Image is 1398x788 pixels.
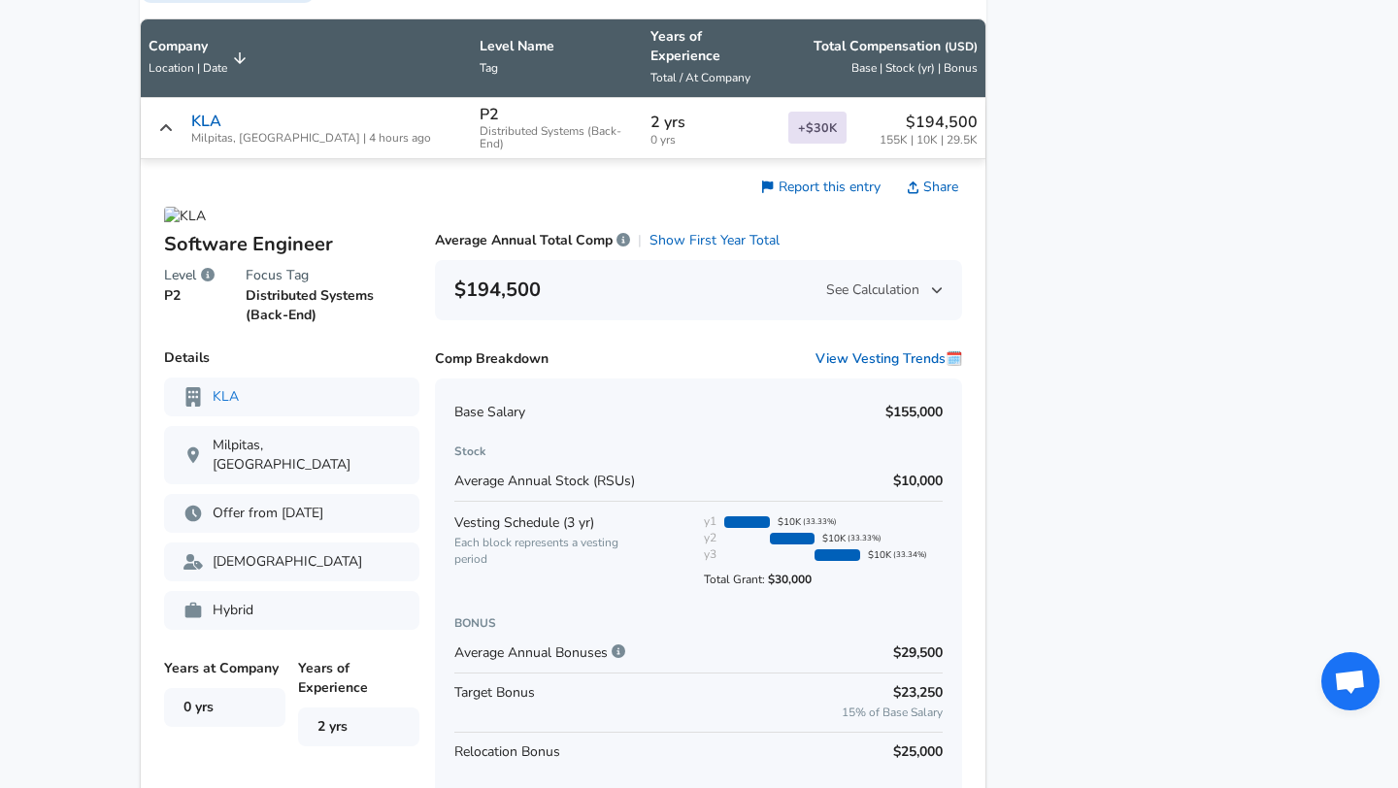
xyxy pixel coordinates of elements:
p: Level Name [480,37,635,56]
p: KLA [191,113,221,130]
span: Average Annual Stock (RSUs) [454,472,635,490]
span: 15% of Base Salary [842,705,943,720]
p: $194,500 [880,111,978,134]
span: 0 yrs [183,698,214,716]
span: Vesting Schedule ( 3 yr ) [454,513,594,532]
div: y3 [704,546,716,563]
p: Milpitas, [GEOGRAPHIC_DATA] [183,436,400,475]
p: Company [149,37,227,56]
h6: $194,500 [454,275,541,306]
span: Base Salary [454,403,525,422]
p: Details [164,348,419,368]
span: Average Annual Bonuses [454,643,625,663]
p: P2 [480,106,499,123]
span: $10K [822,532,846,545]
p: [DEMOGRAPHIC_DATA] [183,552,400,572]
div: y2 [704,530,716,546]
img: KLA [164,207,206,226]
span: 155K | 10K | 29.5K [880,134,978,147]
span: Total / At Company [650,70,750,85]
span: $10K [868,548,891,562]
p: $25,000 [893,742,943,762]
p: Software Engineer [164,230,419,259]
span: + $30K [788,112,847,144]
p: 2 yrs [650,111,773,134]
a: +$30K [788,118,847,137]
span: Base | Stock (yr) | Bonus [851,60,978,76]
strong: $30,000 [768,572,812,587]
p: $155,000 [885,403,943,422]
h6: BONUS [454,613,943,634]
span: (33.33%) [848,533,882,543]
span: CompanyLocation | Date [149,37,252,80]
p: Hybrid [183,601,400,620]
button: (USD) [945,39,978,55]
p: Years at Company [164,659,285,727]
span: Total Grant: [704,564,918,588]
p: $10,000 [893,472,943,491]
span: Each block represents a vesting period [454,535,649,568]
div: y1 [704,513,716,530]
button: Show First Year Total [649,231,780,250]
span: Relocation Bonus [454,742,560,762]
p: $29,500 [893,643,943,663]
span: Levels are a company's method of standardizing employee's scope of assumed ability, responsibilit... [201,265,215,286]
p: Years of Experience [298,659,419,746]
span: $10K [778,515,801,529]
span: 2 yrs [298,707,419,746]
div: Open chat [1321,652,1380,710]
p: P2 [164,286,215,306]
p: Comp Breakdown [435,349,549,369]
span: Target Bonus [454,683,535,722]
p: | [638,231,642,250]
span: We calculate your average annual total compensation by adding your base salary to the average of ... [616,231,630,249]
span: Share [923,178,958,197]
span: Milpitas, [GEOGRAPHIC_DATA] | 4 hours ago [191,132,431,145]
p: Years of Experience [650,27,773,66]
span: Total Compensation (USD) Base | Stock (yr) | Bonus [788,37,978,80]
span: Tag [480,60,498,76]
p: Distributed Systems (Back-End) [246,286,419,325]
h6: Stock [454,442,943,462]
span: Report this entry [779,178,881,196]
span: Distributed Systems (Back-End) [480,125,635,150]
p: Total Compensation [814,37,978,56]
span: 0 yrs [650,134,773,147]
span: Level [164,265,196,286]
span: (33.34%) [893,549,927,560]
button: View Vesting Trends🗓️ [815,349,962,369]
p: Average Annual Total Comp [435,231,630,250]
h6: Focus Tag [246,265,419,286]
p: $23,250 [842,683,943,703]
a: KLA [213,387,239,407]
span: See Calculation [826,280,943,300]
span: Location | Date [149,60,227,76]
p: Offer from [DATE] [183,504,400,523]
span: (33.33%) [803,516,837,527]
